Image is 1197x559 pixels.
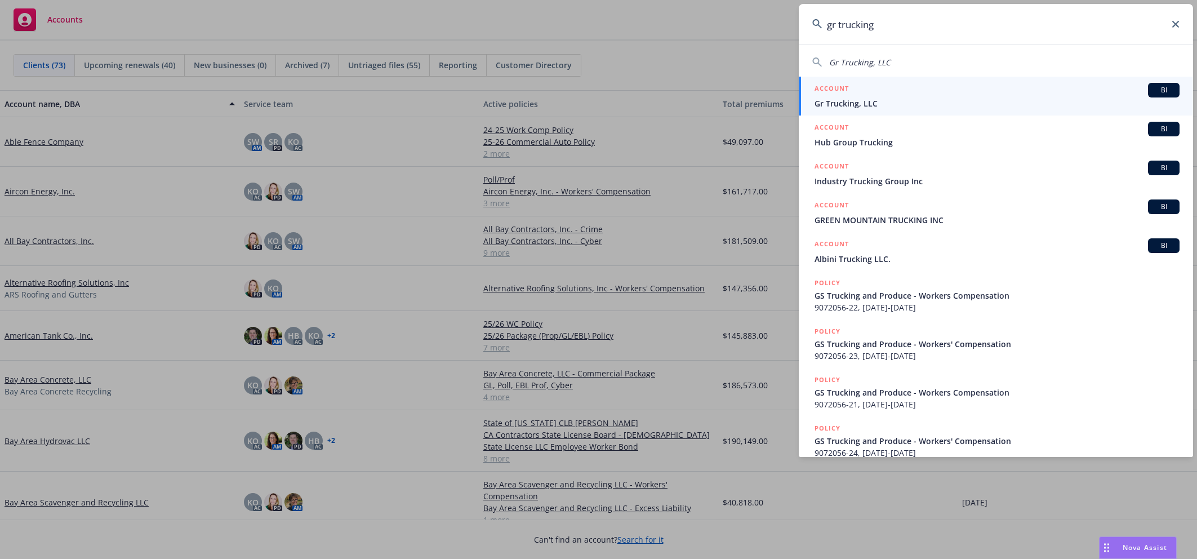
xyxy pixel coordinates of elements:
span: GREEN MOUNTAIN TRUCKING INC [815,214,1180,226]
span: Gr Trucking, LLC [829,57,891,68]
h5: ACCOUNT [815,199,849,213]
div: Drag to move [1100,537,1114,558]
span: 9072056-22, [DATE]-[DATE] [815,301,1180,313]
span: GS Trucking and Produce - Workers' Compensation [815,435,1180,447]
h5: ACCOUNT [815,122,849,135]
button: Nova Assist [1099,536,1177,559]
span: 9072056-24, [DATE]-[DATE] [815,447,1180,459]
a: ACCOUNTBIAlbini Trucking LLC. [799,232,1193,271]
span: BI [1152,85,1175,95]
span: Hub Group Trucking [815,136,1180,148]
a: ACCOUNTBIGr Trucking, LLC [799,77,1193,116]
h5: POLICY [815,423,840,434]
a: ACCOUNTBIIndustry Trucking Group Inc [799,154,1193,193]
span: 9072056-23, [DATE]-[DATE] [815,350,1180,362]
span: BI [1152,124,1175,134]
span: GS Trucking and Produce - Workers' Compensation [815,338,1180,350]
h5: POLICY [815,374,840,385]
a: ACCOUNTBIGREEN MOUNTAIN TRUCKING INC [799,193,1193,232]
h5: ACCOUNT [815,238,849,252]
a: POLICYGS Trucking and Produce - Workers' Compensation9072056-23, [DATE]-[DATE] [799,320,1193,368]
h5: POLICY [815,326,840,337]
span: BI [1152,163,1175,173]
span: Albini Trucking LLC. [815,253,1180,265]
span: Industry Trucking Group Inc [815,175,1180,187]
span: BI [1152,202,1175,212]
a: POLICYGS Trucking and Produce - Workers' Compensation9072056-24, [DATE]-[DATE] [799,416,1193,465]
a: POLICYGS Trucking and Produce - Workers Compensation9072056-22, [DATE]-[DATE] [799,271,1193,320]
a: ACCOUNTBIHub Group Trucking [799,116,1193,154]
span: GS Trucking and Produce - Workers Compensation [815,290,1180,301]
span: BI [1152,241,1175,251]
h5: POLICY [815,277,840,289]
input: Search... [799,4,1193,45]
h5: ACCOUNT [815,161,849,174]
h5: ACCOUNT [815,83,849,96]
a: POLICYGS Trucking and Produce - Workers Compensation9072056-21, [DATE]-[DATE] [799,368,1193,416]
span: 9072056-21, [DATE]-[DATE] [815,398,1180,410]
span: GS Trucking and Produce - Workers Compensation [815,387,1180,398]
span: Nova Assist [1123,543,1167,552]
span: Gr Trucking, LLC [815,97,1180,109]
